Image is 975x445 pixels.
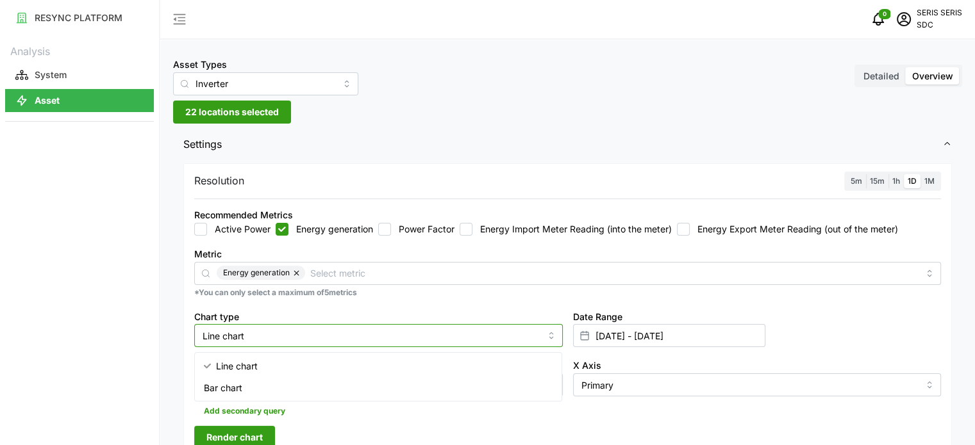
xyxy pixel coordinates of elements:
p: SERIS SERIS [917,7,962,19]
div: Recommended Metrics [194,208,293,222]
label: Energy generation [288,223,373,236]
label: Energy Import Meter Reading (into the meter) [472,223,672,236]
label: Metric [194,247,222,261]
button: schedule [891,6,917,32]
input: Select chart type [194,324,563,347]
button: System [5,63,154,86]
label: Asset Types [173,58,227,72]
span: Line chart [216,359,258,373]
label: Date Range [573,310,622,324]
span: Energy generation [223,266,290,280]
span: 5m [851,176,862,186]
button: 22 locations selected [173,101,291,124]
span: Settings [183,129,942,160]
label: Energy Export Meter Reading (out of the meter) [690,223,898,236]
button: notifications [865,6,891,32]
p: SDC [917,19,962,31]
span: 0 [883,10,887,19]
span: 15m [870,176,885,186]
p: Analysis [5,41,154,60]
span: Add secondary query [204,402,285,420]
button: Asset [5,89,154,112]
p: Asset [35,94,60,107]
p: System [35,69,67,81]
span: Overview [912,70,953,81]
p: RESYNC PLATFORM [35,12,122,24]
label: Active Power [207,223,271,236]
a: System [5,62,154,88]
input: Select metric [310,266,919,280]
span: Bar chart [204,381,242,395]
span: 1h [892,176,900,186]
label: Chart type [194,310,239,324]
span: 22 locations selected [185,101,279,123]
p: *You can only select a maximum of 5 metrics [194,287,941,298]
input: Select X axis [573,373,942,396]
a: Asset [5,88,154,113]
p: Resolution [194,173,244,189]
span: 1M [924,176,935,186]
span: Detailed [863,70,899,81]
input: Select date range [573,324,765,347]
label: Power Factor [391,223,454,236]
a: RESYNC PLATFORM [5,5,154,31]
button: Settings [173,129,962,160]
button: Add secondary query [194,401,295,421]
label: X Axis [573,359,601,373]
button: RESYNC PLATFORM [5,6,154,29]
span: 1D [908,176,917,186]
